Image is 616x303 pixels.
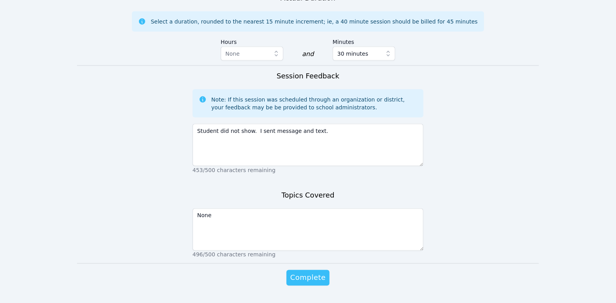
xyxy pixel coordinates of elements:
[302,49,314,59] div: and
[225,51,240,57] span: None
[221,35,283,47] label: Hours
[290,272,326,283] span: Complete
[193,251,423,259] p: 496/500 characters remaining
[211,96,417,111] div: Note: If this session was scheduled through an organization or district, your feedback may be be ...
[333,47,395,61] button: 30 minutes
[281,190,334,201] h3: Topics Covered
[193,166,423,174] p: 453/500 characters remaining
[151,18,477,25] div: Select a duration, rounded to the nearest 15 minute increment; ie, a 40 minute session should be ...
[193,124,423,166] textarea: Student did not show. I sent message and text.
[333,35,395,47] label: Minutes
[337,49,368,58] span: 30 minutes
[221,47,283,61] button: None
[193,209,423,251] textarea: None
[286,270,330,286] button: Complete
[277,71,339,82] h3: Session Feedback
